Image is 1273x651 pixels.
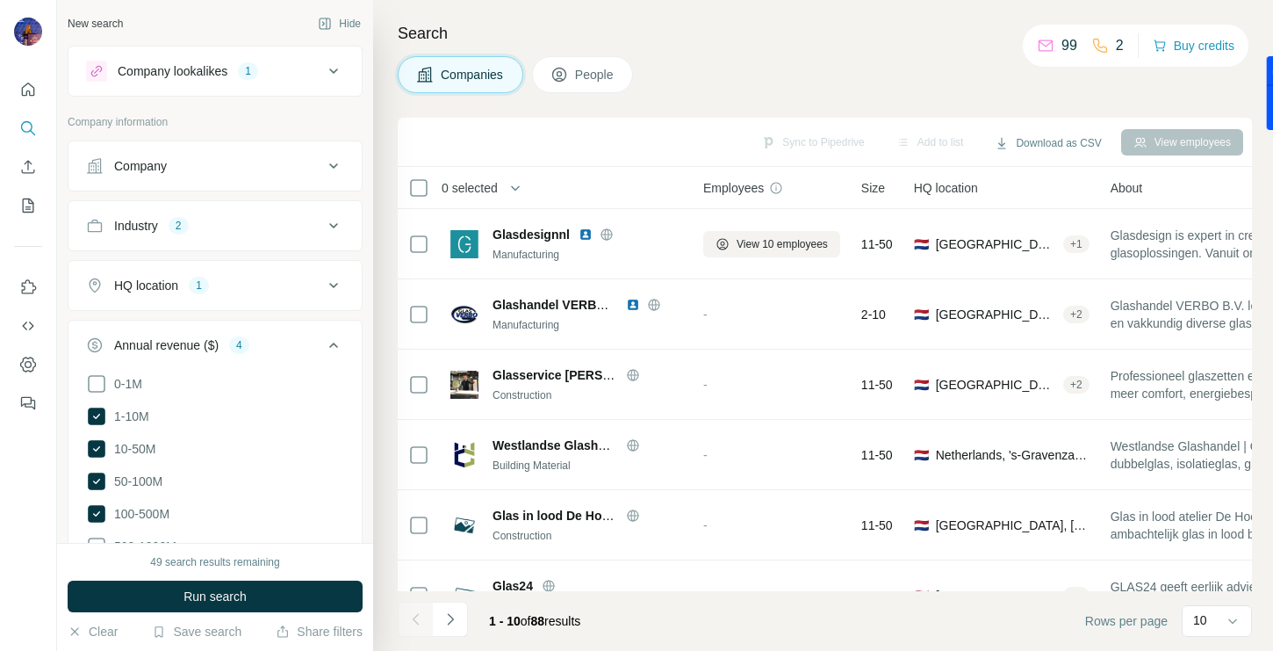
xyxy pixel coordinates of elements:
div: Building Material [493,458,682,474]
img: Logo of Glasservice Van der Kroft [450,371,478,399]
span: 500-1000M [107,538,176,555]
span: 11-50 [861,376,893,394]
span: Rows per page [1085,612,1168,630]
div: + 2 [1063,307,1090,322]
span: [GEOGRAPHIC_DATA], [GEOGRAPHIC_DATA]|[GEOGRAPHIC_DATA] [936,587,1056,604]
div: Construction [493,387,682,403]
button: Use Surfe on LinkedIn [14,271,42,303]
span: Netherlands, 's-Gravenzande [936,446,1090,464]
span: Westlandse Glashandel [493,438,630,452]
div: Company lookalikes [118,62,227,80]
button: View 10 employees [703,231,840,257]
p: 99 [1061,35,1077,56]
button: Download as CSV [982,130,1113,156]
span: 0 selected [442,179,498,197]
img: Logo of Glas in lood De Hoornpost [450,511,478,539]
span: - [703,307,708,322]
span: 50-100M [107,473,162,490]
div: 1 [189,278,209,293]
img: Logo of Glasdesignnl [450,230,478,258]
img: Logo of Glas24 [450,582,478,610]
button: Company [68,145,362,187]
span: [GEOGRAPHIC_DATA], [GEOGRAPHIC_DATA]|Beesel [936,517,1090,534]
span: Size [861,179,885,197]
span: 11-50 [861,235,893,253]
span: View 10 employees [737,236,828,252]
img: LinkedIn logo [626,298,640,312]
button: Save search [152,623,241,640]
span: 11-50 [861,446,893,464]
span: [GEOGRAPHIC_DATA], [GEOGRAPHIC_DATA]|[GEOGRAPHIC_DATA] [936,306,1056,323]
img: Avatar [14,18,42,46]
button: My lists [14,190,42,221]
div: Manufacturing [493,247,682,263]
span: 🇳🇱 [914,306,929,323]
span: 10-50M [107,440,155,458]
span: About [1111,179,1143,197]
img: Logo of Westlandse Glashandel [450,441,478,469]
div: + 2 [1063,377,1090,393]
button: Run search [68,581,363,612]
div: Manufacturing [493,317,682,333]
div: Industry [114,217,158,235]
span: 1 - 10 [489,614,521,628]
span: Employees [703,179,764,197]
span: Glas in lood De Hoornpost [493,509,648,523]
p: 10 [1193,611,1207,629]
div: Company [114,157,167,175]
button: Navigate to next page [433,602,468,637]
div: 49 search results remaining [150,554,279,570]
h4: Search [398,21,1252,46]
button: Enrich CSV [14,151,42,183]
span: 100-500M [107,505,169,523]
div: 1 [238,63,258,79]
span: Glasdesignnl [493,226,570,243]
span: 2-10 [861,306,886,323]
span: results [489,614,580,628]
button: Clear [68,623,118,640]
button: Use Surfe API [14,310,42,342]
div: HQ location [114,277,178,294]
p: 2 [1116,35,1124,56]
p: Company information [68,114,363,130]
button: Buy credits [1153,33,1234,58]
button: Share filters [276,623,363,640]
button: Feedback [14,387,42,419]
button: Search [14,112,42,144]
span: 🇳🇱 [914,446,929,464]
div: Annual revenue ($) [114,336,219,354]
div: Construction [493,528,682,544]
span: [GEOGRAPHIC_DATA], [GEOGRAPHIC_DATA]|[GEOGRAPHIC_DATA] [936,376,1056,394]
span: 1-10M [107,408,149,425]
span: - [703,448,708,462]
span: - [703,589,708,603]
div: 2 [169,218,189,234]
button: Annual revenue ($)4 [68,324,362,373]
button: Company lookalikes1 [68,50,362,92]
div: New search [68,16,123,32]
span: 0-1M [107,375,142,393]
button: HQ location1 [68,264,362,307]
span: 🇳🇱 [914,235,929,253]
div: + 2 [1063,588,1090,604]
span: - [703,518,708,532]
span: 🇳🇱 [914,587,929,604]
span: 88 [531,614,545,628]
button: Hide [306,11,373,37]
span: [GEOGRAPHIC_DATA], [GEOGRAPHIC_DATA] [936,235,1056,253]
span: of [521,614,531,628]
span: Run search [183,588,247,605]
span: Glasservice [PERSON_NAME] [493,368,668,382]
button: Dashboard [14,349,42,380]
button: Industry2 [68,205,362,247]
span: 11-50 [861,587,893,604]
img: Logo of Glashandel VERBO B.V. [450,300,478,329]
span: Companies [441,66,505,83]
div: 4 [229,337,249,353]
div: + 1 [1063,236,1090,252]
span: People [575,66,615,83]
span: 🇳🇱 [914,517,929,534]
span: 11-50 [861,517,893,534]
span: Glas24 [493,577,533,595]
img: LinkedIn logo [579,228,593,242]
